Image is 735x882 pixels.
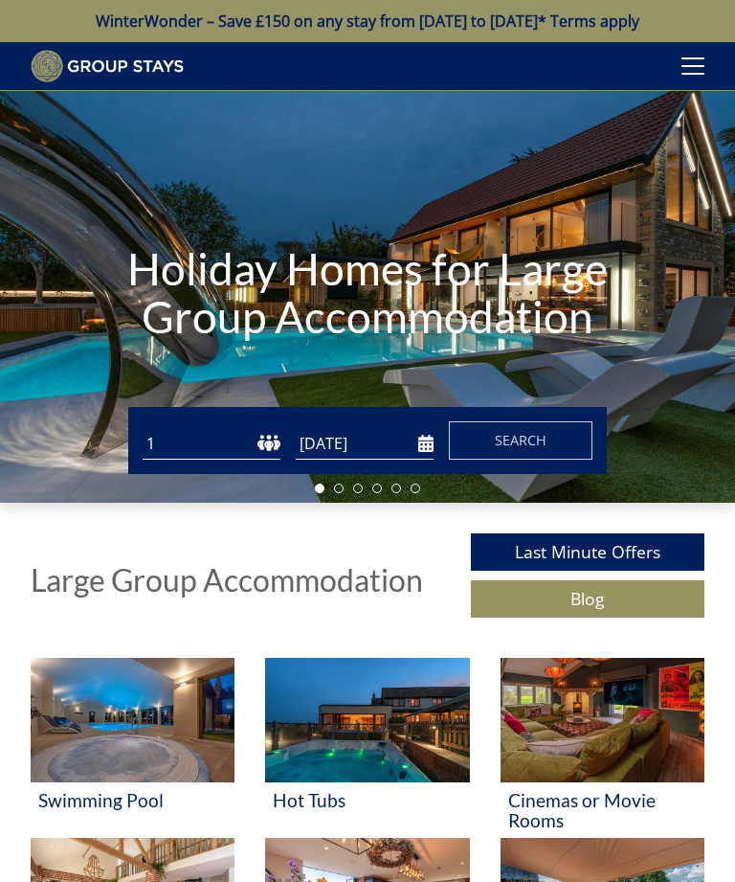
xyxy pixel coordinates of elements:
h1: Large Group Accommodation [31,563,423,597]
a: 'Cinemas or Movie Rooms' - Large Group Accommodation Holiday Ideas Cinemas or Movie Rooms [501,658,704,838]
img: 'Cinemas or Movie Rooms' - Large Group Accommodation Holiday Ideas [501,658,704,782]
img: 'Swimming Pool' - Large Group Accommodation Holiday Ideas [31,658,234,782]
a: 'Swimming Pool' - Large Group Accommodation Holiday Ideas Swimming Pool [31,658,234,838]
button: Search [449,421,592,460]
span: Search [495,431,546,449]
h1: Holiday Homes for Large Group Accommodation [110,207,625,380]
h3: Swimming Pool [38,790,227,810]
img: 'Hot Tubs' - Large Group Accommodation Holiday Ideas [265,658,469,782]
a: Blog [471,580,704,618]
input: Arrival Date [296,428,434,460]
img: Group Stays [31,50,184,82]
a: Last Minute Offers [471,533,704,571]
a: 'Hot Tubs' - Large Group Accommodation Holiday Ideas Hot Tubs [265,658,469,838]
h3: Hot Tubs [273,790,461,810]
h3: Cinemas or Movie Rooms [508,790,697,830]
